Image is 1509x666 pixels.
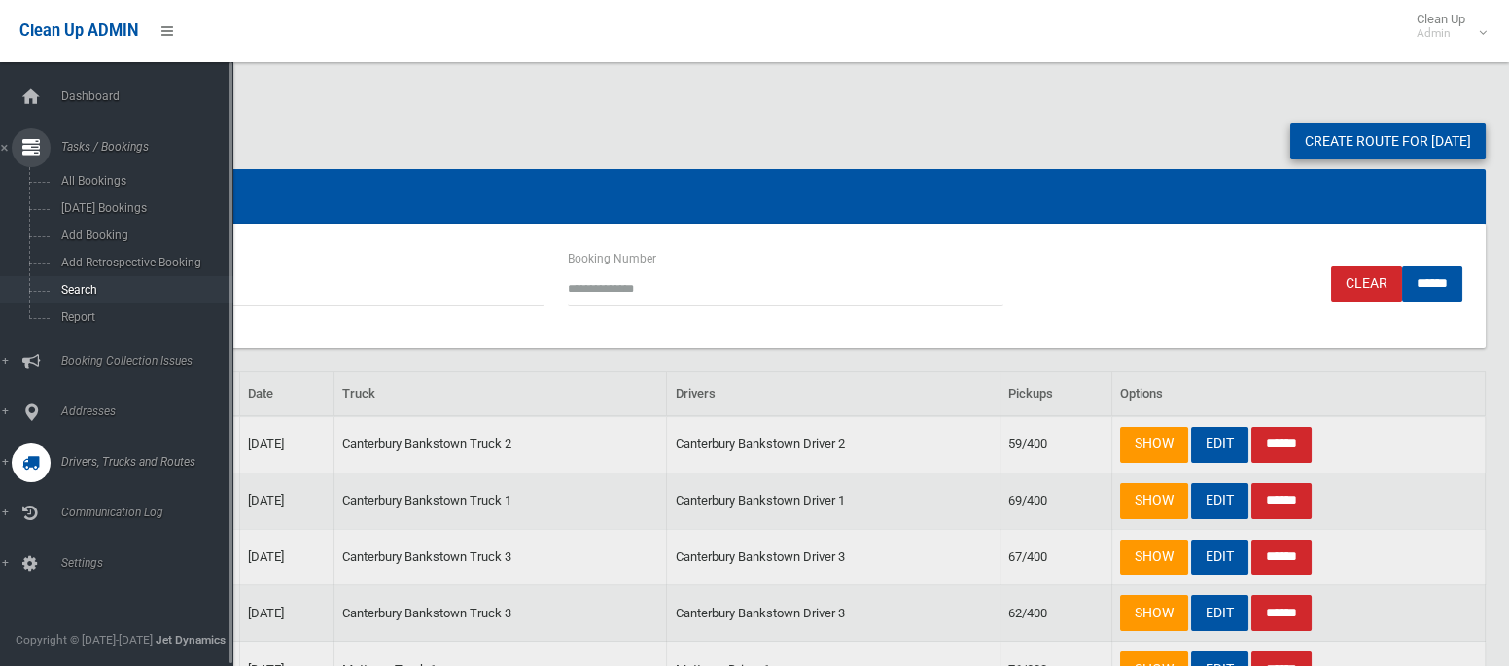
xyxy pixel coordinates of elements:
td: [DATE] [239,473,333,529]
th: Drivers [667,371,1000,416]
h3: Manage Routes [86,132,1486,154]
a: Create route for [DATE] [1290,123,1486,159]
td: 67/400 [1000,529,1112,585]
span: Booking Collection Issues [55,354,233,368]
td: Canterbury Bankstown Driver 1 [667,473,1000,529]
td: Canterbury Bankstown Driver 3 [667,585,1000,642]
span: All Bookings [55,174,217,188]
th: Options [1112,371,1486,416]
th: Pickups [1000,371,1112,416]
td: [DATE] [239,585,333,642]
th: Date [239,371,333,416]
span: Clean Up ADMIN [19,21,138,40]
td: Canterbury Bankstown Driver 2 [667,416,1000,473]
span: Add Retrospective Booking [55,256,217,269]
td: Canterbury Bankstown Truck 1 [333,473,667,529]
span: Communication Log [55,506,233,519]
a: EDIT [1191,427,1248,463]
td: Canterbury Bankstown Truck 2 [333,416,667,473]
span: Copyright © [DATE]-[DATE] [16,633,153,647]
span: Addresses [55,404,233,418]
span: Search [55,283,217,297]
a: SHOW [1120,483,1188,519]
td: Canterbury Bankstown Truck 3 [333,529,667,585]
span: Report [55,310,217,324]
th: Truck [333,371,667,416]
td: [DATE] [239,416,333,473]
span: Settings [55,556,233,570]
td: [DATE] [239,529,333,585]
a: SHOW [1120,540,1188,576]
strong: Jet Dynamics [156,633,226,647]
a: EDIT [1191,595,1248,631]
small: Admin [1417,26,1465,41]
a: EDIT [1191,483,1248,519]
td: 62/400 [1000,585,1112,642]
a: SHOW [1120,427,1188,463]
span: Add Booking [55,228,217,242]
a: Clear [1331,266,1402,302]
td: 59/400 [1000,416,1112,473]
td: Canterbury Bankstown Driver 3 [667,529,1000,585]
span: [DATE] Bookings [55,201,217,215]
a: SHOW [1120,595,1188,631]
a: EDIT [1191,540,1248,576]
span: Tasks / Bookings [55,140,233,154]
label: Booking Number [568,248,656,269]
span: Clean Up [1407,12,1485,41]
td: 69/400 [1000,473,1112,529]
td: Canterbury Bankstown Truck 3 [333,585,667,642]
span: Drivers, Trucks and Routes [55,455,233,469]
span: Dashboard [55,89,233,103]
